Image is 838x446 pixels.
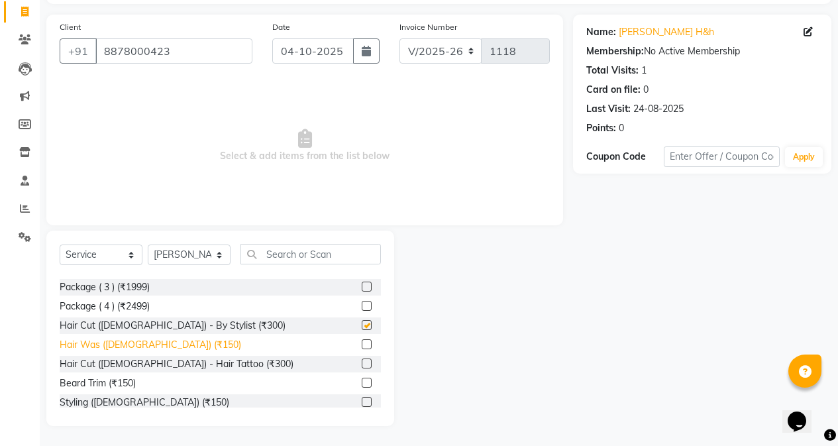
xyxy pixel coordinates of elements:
div: Package ( 4 ) (₹2499) [60,300,150,313]
div: Package ( 3 ) (₹1999) [60,280,150,294]
label: Client [60,21,81,33]
div: 0 [643,83,649,97]
label: Date [272,21,290,33]
div: Membership: [586,44,644,58]
div: 1 [641,64,647,78]
div: Hair Cut ([DEMOGRAPHIC_DATA]) - Hair Tattoo (₹300) [60,357,293,371]
input: Enter Offer / Coupon Code [664,146,780,167]
div: 24-08-2025 [633,102,684,116]
div: Styling ([DEMOGRAPHIC_DATA]) (₹150) [60,396,229,410]
div: Last Visit: [586,102,631,116]
div: Card on file: [586,83,641,97]
span: Select & add items from the list below [60,80,550,212]
button: +91 [60,38,97,64]
label: Invoice Number [399,21,457,33]
div: Hair Cut ([DEMOGRAPHIC_DATA]) - By Stylist (₹300) [60,319,286,333]
div: Name: [586,25,616,39]
input: Search by Name/Mobile/Email/Code [95,38,252,64]
div: Coupon Code [586,150,664,164]
div: Beard Trim (₹150) [60,376,136,390]
div: No Active Membership [586,44,818,58]
div: Total Visits: [586,64,639,78]
div: Points: [586,121,616,135]
div: Hair Was ([DEMOGRAPHIC_DATA]) (₹150) [60,338,241,352]
iframe: chat widget [782,393,825,433]
a: [PERSON_NAME] H&h [619,25,714,39]
button: Apply [785,147,823,167]
div: 0 [619,121,624,135]
input: Search or Scan [240,244,381,264]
